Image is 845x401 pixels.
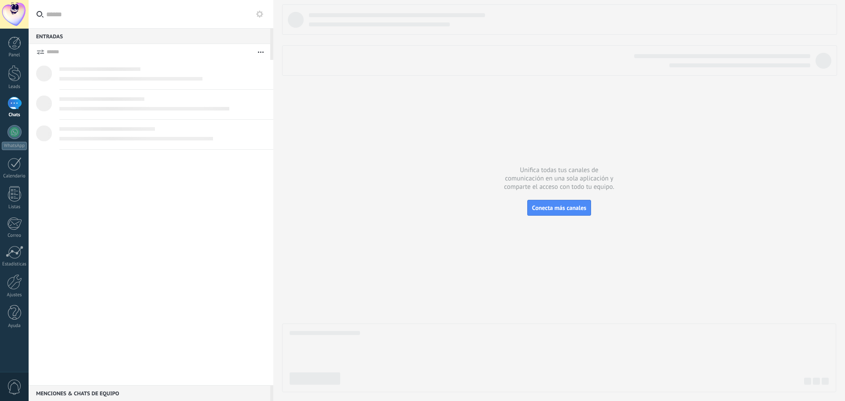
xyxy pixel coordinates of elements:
div: Calendario [2,173,27,179]
div: Panel [2,52,27,58]
div: Ajustes [2,292,27,298]
div: Correo [2,233,27,239]
div: Chats [2,112,27,118]
div: Leads [2,84,27,90]
div: Entradas [29,28,270,44]
div: WhatsApp [2,142,27,150]
div: Menciones & Chats de equipo [29,385,270,401]
div: Listas [2,204,27,210]
button: Conecta más canales [527,200,591,216]
div: Estadísticas [2,261,27,267]
span: Conecta más canales [532,204,586,212]
div: Ayuda [2,323,27,329]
